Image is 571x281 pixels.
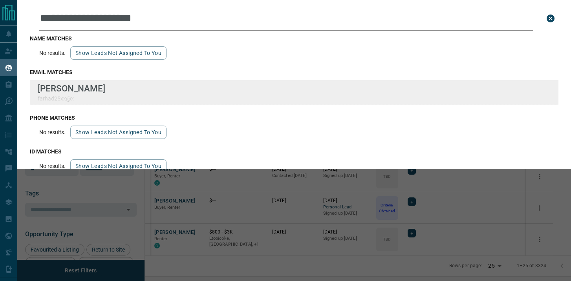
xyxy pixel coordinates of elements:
h3: name matches [30,35,558,42]
p: No results. [39,50,66,56]
h3: id matches [30,148,558,155]
button: show leads not assigned to you [70,46,167,60]
p: [PERSON_NAME] [38,83,105,93]
h3: phone matches [30,115,558,121]
button: close search bar [543,11,558,26]
button: show leads not assigned to you [70,126,167,139]
h3: email matches [30,69,558,75]
button: show leads not assigned to you [70,159,167,173]
p: No results. [39,163,66,169]
p: No results. [39,129,66,135]
p: farhad25xx@x [38,95,105,102]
